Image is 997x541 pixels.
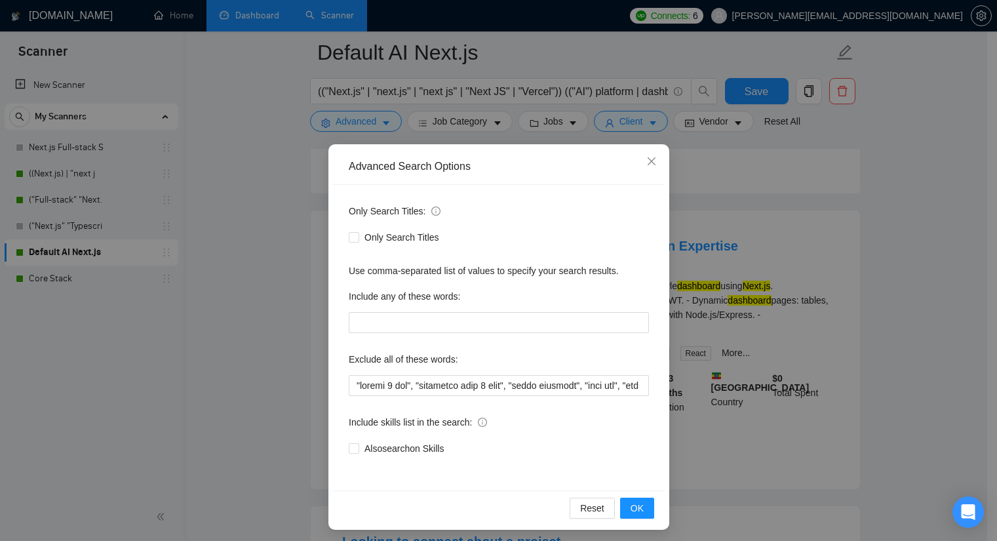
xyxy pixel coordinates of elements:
span: OK [630,501,643,515]
span: Only Search Titles [359,230,444,245]
span: Reset [580,501,604,515]
label: Include any of these words: [349,286,460,307]
span: Also search on Skills [359,441,449,456]
div: Use comma-separated list of values to specify your search results. [349,264,649,278]
div: Advanced Search Options [349,159,649,174]
div: Open Intercom Messenger [952,496,984,528]
span: Only Search Titles: [349,204,440,218]
span: close [646,156,657,167]
button: OK [619,498,654,519]
label: Exclude all of these words: [349,349,458,370]
button: Close [634,144,669,180]
button: Reset [570,498,615,519]
span: info-circle [431,207,440,216]
span: Include skills list in the search: [349,415,487,430]
span: info-circle [478,418,487,427]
